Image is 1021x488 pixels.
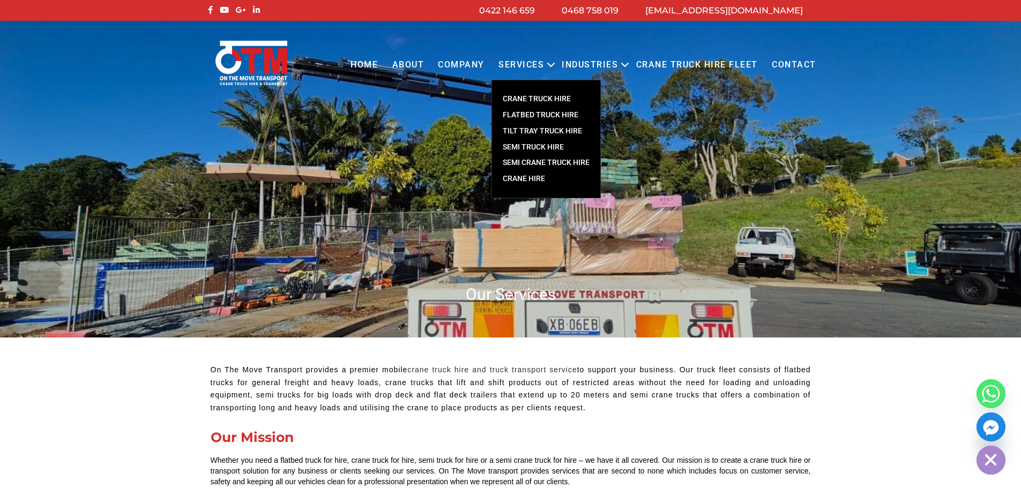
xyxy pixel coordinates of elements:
a: 0468 758 019 [562,5,618,16]
a: Facebook_Messenger [977,412,1005,441]
a: Industries [555,50,625,80]
a: [EMAIL_ADDRESS][DOMAIN_NAME] [645,5,803,16]
a: Services [491,50,551,80]
div: Whether you need a flatbed truck for hire, crane truck for hire, semi truck for hire or a semi cr... [211,455,811,487]
a: CRANE TRUCK HIRE [492,91,600,107]
a: crane truck hire and truck transport service [407,365,577,374]
div: Our Mission [211,431,811,444]
a: TILT TRAY TRUCK HIRE [492,123,600,139]
a: Contact [765,50,823,80]
p: On The Move Transport provides a premier mobile to support your business. Our truck fleet consist... [211,364,811,415]
a: SEMI CRANE TRUCK HIRE [492,155,600,171]
a: Whatsapp [977,379,1005,408]
a: 0422 146 659 [479,5,535,16]
a: Crane Hire [492,171,600,187]
a: COMPANY [431,50,491,80]
a: Crane Truck Hire Fleet [629,50,764,80]
a: FLATBED TRUCK HIRE [492,107,600,123]
a: About [385,50,431,80]
a: Home [344,50,385,80]
h1: Our Services [205,284,816,305]
img: Otmtransport [213,40,289,86]
a: SEMI TRUCK HIRE [492,139,600,155]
